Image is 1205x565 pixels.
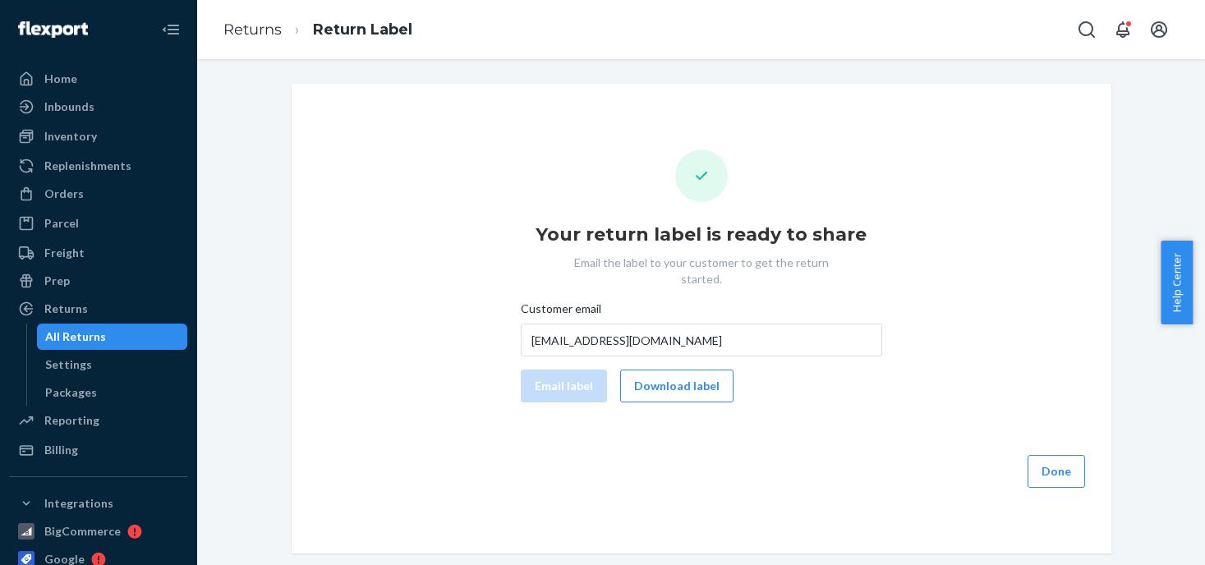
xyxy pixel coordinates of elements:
a: Parcel [10,210,187,237]
button: Close Navigation [154,13,187,46]
div: Returns [44,301,88,317]
a: Replenishments [10,153,187,179]
a: All Returns [37,324,188,350]
div: BigCommerce [44,523,121,540]
a: Home [10,66,187,92]
div: Prep [44,273,70,289]
button: Done [1028,455,1085,488]
button: Open account menu [1143,13,1175,46]
div: Reporting [44,412,99,429]
ol: breadcrumbs [210,6,425,54]
div: All Returns [45,328,106,345]
div: Packages [45,384,97,401]
a: Reporting [10,407,187,434]
button: Open Search Box [1070,13,1103,46]
input: Customer email [521,324,882,356]
button: Download label [620,370,734,402]
a: Billing [10,437,187,463]
a: BigCommerce [10,518,187,544]
button: Email label [521,370,607,402]
div: Home [44,71,77,87]
div: Replenishments [44,158,131,174]
div: Billing [44,442,78,458]
img: Flexport logo [18,21,88,38]
a: Freight [10,240,187,266]
a: Inventory [10,123,187,149]
a: Packages [37,379,188,406]
a: Orders [10,181,187,207]
button: Integrations [10,490,187,517]
div: Inventory [44,128,97,145]
h1: Your return label is ready to share [536,222,867,248]
div: Settings [45,356,92,373]
a: Return Label [313,21,412,39]
div: Inbounds [44,99,94,115]
button: Open notifications [1106,13,1139,46]
a: Inbounds [10,94,187,120]
div: Integrations [44,495,113,512]
p: Email the label to your customer to get the return started. [558,255,845,287]
a: Settings [37,351,188,378]
div: Freight [44,245,85,261]
a: Returns [10,296,187,322]
span: Customer email [521,301,601,324]
a: Returns [223,21,282,39]
div: Parcel [44,215,79,232]
div: Orders [44,186,84,202]
button: Help Center [1161,241,1193,324]
a: Prep [10,268,187,294]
